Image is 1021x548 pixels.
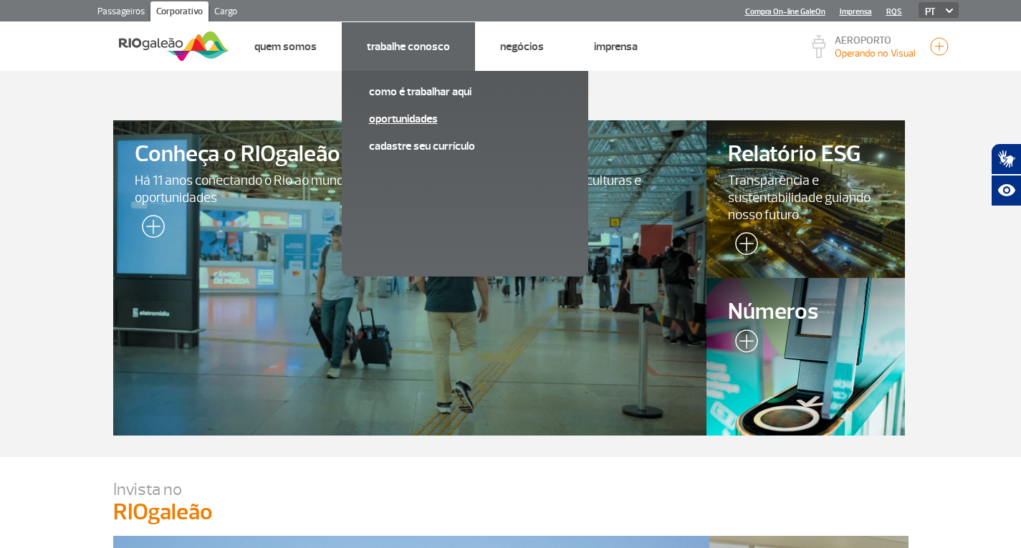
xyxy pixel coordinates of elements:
[135,142,686,167] span: Conheça o RIOgaleão
[991,143,1021,206] div: Plugin de acessibilidade da Hand Talk.
[728,232,758,261] img: leia-mais
[113,120,707,436] a: Conheça o RIOgaleãoHá 11 anos conectando o Rio ao mundo e sendo a porta de entrada para pessoas, ...
[835,46,916,61] p: Visibilidade de 10000m
[728,142,883,167] span: Relatório ESG
[369,111,561,127] a: Oportunidades
[728,172,883,223] span: Transparência e sustentabilidade guiando nosso futuro
[886,7,902,16] a: RQS
[500,39,544,54] a: Negócios
[594,39,638,54] a: Imprensa
[150,1,208,24] a: Corporativo
[728,299,883,325] span: Números
[991,175,1021,206] button: Abrir recursos assistivos.
[113,479,909,500] p: Invista no
[369,138,561,154] a: Cadastre seu currículo
[367,39,450,54] a: Trabalhe Conosco
[991,143,1021,175] button: Abrir tradutor de língua de sinais.
[135,172,686,206] span: Há 11 anos conectando o Rio ao mundo e sendo a porta de entrada para pessoas, culturas e oportuni...
[135,215,165,244] img: leia-mais
[728,330,758,358] img: leia-mais
[208,1,243,24] a: Cargo
[840,7,872,16] a: Imprensa
[113,500,909,524] p: RIOgaleão
[92,1,150,24] a: Passageiros
[745,7,825,16] a: Compra On-line GaleOn
[706,278,904,436] a: Números
[835,36,916,46] p: AEROPORTO
[369,84,561,100] a: Como é trabalhar aqui
[254,39,317,54] a: Quem Somos
[706,120,904,278] a: Relatório ESGTransparência e sustentabilidade guiando nosso futuro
